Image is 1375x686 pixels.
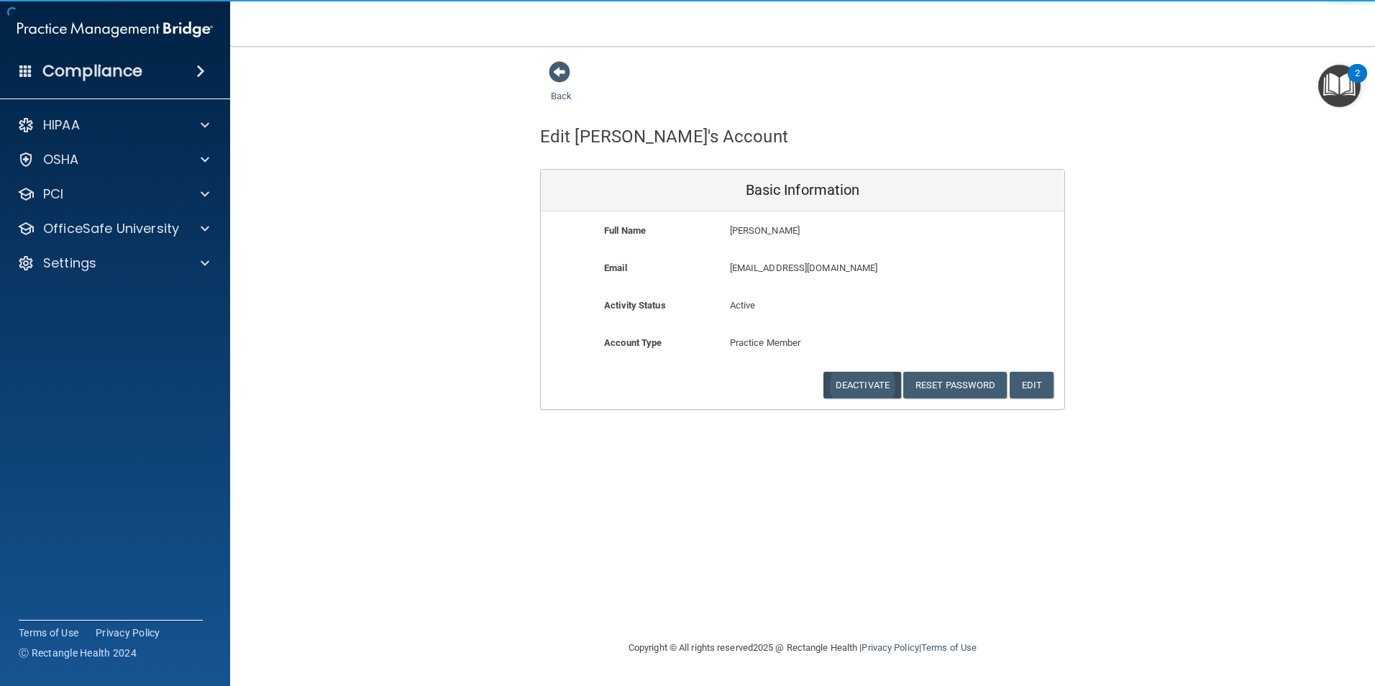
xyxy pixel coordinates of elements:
[19,626,78,640] a: Terms of Use
[42,61,142,81] h4: Compliance
[43,255,96,272] p: Settings
[1126,584,1358,641] iframe: Drift Widget Chat Controller
[730,222,959,239] p: [PERSON_NAME]
[43,116,80,134] p: HIPAA
[730,297,876,314] p: Active
[17,116,209,134] a: HIPAA
[1010,372,1054,398] button: Edit
[17,220,209,237] a: OfficeSafe University
[823,372,901,398] button: Deactivate
[17,255,209,272] a: Settings
[43,151,79,168] p: OSHA
[921,642,977,653] a: Terms of Use
[903,372,1007,398] button: Reset Password
[604,225,646,236] b: Full Name
[540,625,1065,671] div: Copyright © All rights reserved 2025 @ Rectangle Health | |
[17,151,209,168] a: OSHA
[1355,73,1360,92] div: 2
[96,626,160,640] a: Privacy Policy
[551,73,572,101] a: Back
[730,260,959,277] p: [EMAIL_ADDRESS][DOMAIN_NAME]
[43,220,179,237] p: OfficeSafe University
[1318,65,1361,107] button: Open Resource Center, 2 new notifications
[541,170,1064,211] div: Basic Information
[43,186,63,203] p: PCI
[862,642,918,653] a: Privacy Policy
[604,300,666,311] b: Activity Status
[19,646,137,660] span: Ⓒ Rectangle Health 2024
[730,334,876,352] p: Practice Member
[604,262,627,273] b: Email
[604,337,662,348] b: Account Type
[17,15,213,44] img: PMB logo
[17,186,209,203] a: PCI
[540,127,788,146] h4: Edit [PERSON_NAME]'s Account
